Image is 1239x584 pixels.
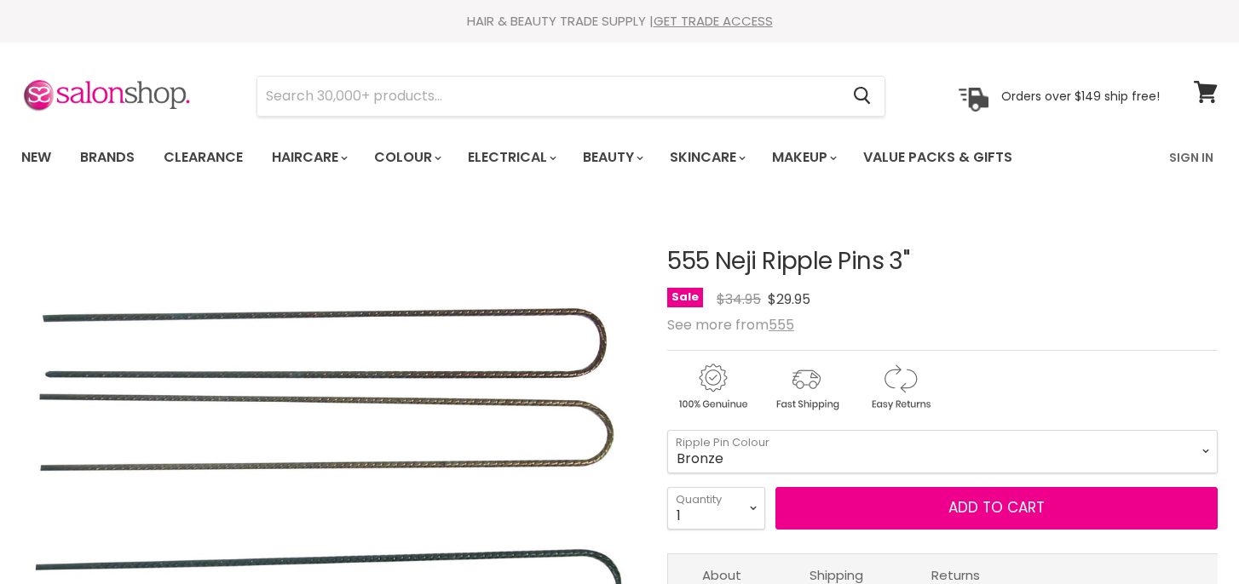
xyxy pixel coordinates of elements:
[455,140,567,175] a: Electrical
[256,76,885,117] form: Product
[257,77,839,116] input: Search
[761,361,851,413] img: shipping.gif
[948,497,1045,518] span: Add to cart
[855,361,945,413] img: returns.gif
[667,487,765,530] select: Quantity
[570,140,654,175] a: Beauty
[850,140,1025,175] a: Value Packs & Gifts
[667,288,703,307] span: Sale
[9,133,1092,182] ul: Main menu
[759,140,847,175] a: Makeup
[259,140,358,175] a: Haircare
[717,289,761,309] span: $34.95
[667,315,794,335] span: See more from
[839,77,885,116] button: Search
[9,140,64,175] a: New
[769,315,794,335] a: 555
[1001,88,1160,103] p: Orders over $149 ship free!
[67,140,147,175] a: Brands
[654,12,773,30] a: GET TRADE ACCESS
[1159,140,1224,175] a: Sign In
[361,140,452,175] a: Colour
[657,140,756,175] a: Skincare
[667,361,758,413] img: genuine.gif
[775,487,1218,530] button: Add to cart
[667,249,1218,275] h1: 555 Neji Ripple Pins 3"
[151,140,256,175] a: Clearance
[768,289,810,309] span: $29.95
